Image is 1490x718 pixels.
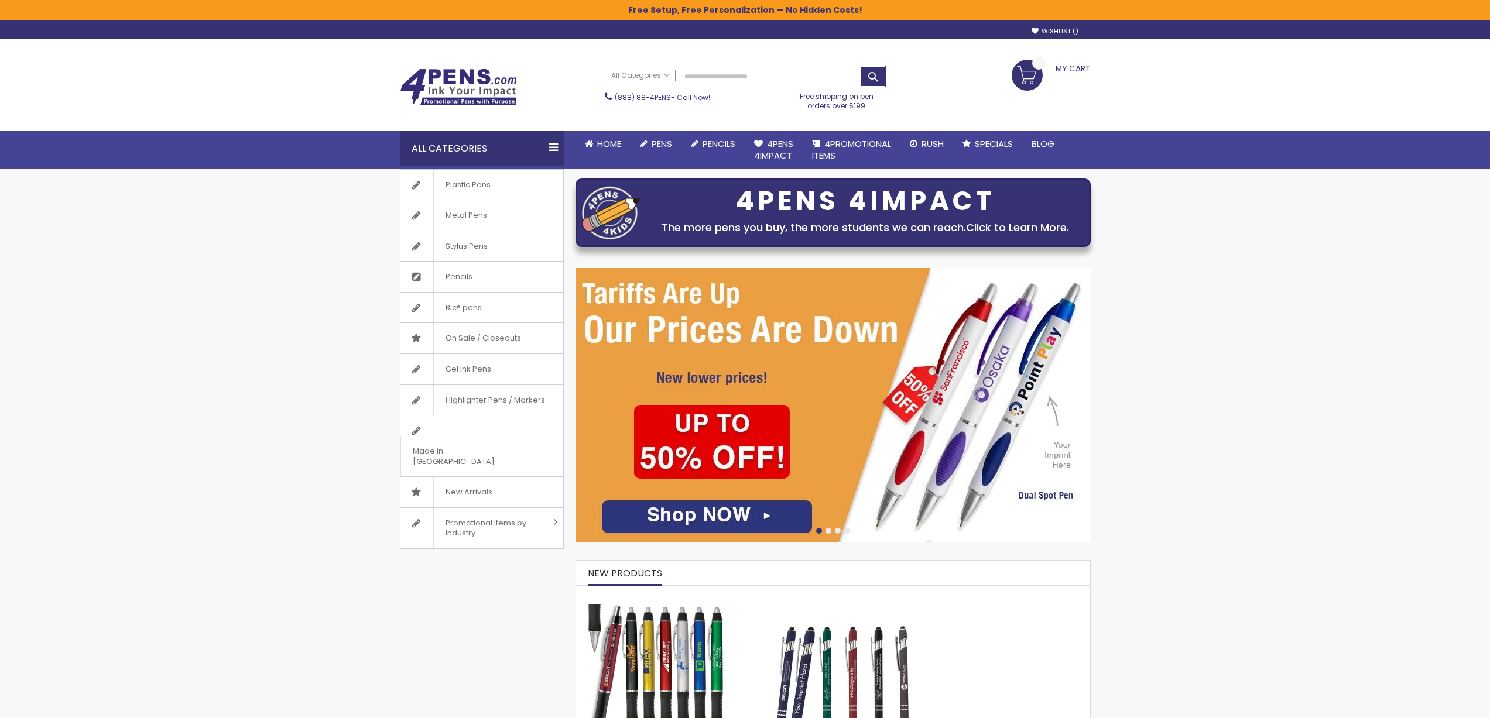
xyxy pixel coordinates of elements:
img: four_pen_logo.png [582,186,640,239]
span: Gel Ink Pens [433,354,503,384]
a: Plastic Pens [400,170,563,200]
span: Metal Pens [433,200,499,231]
a: Blog [1022,131,1064,157]
a: Gel Ink Pens [400,354,563,384]
a: 4PROMOTIONALITEMS [803,131,900,169]
a: (888) 88-4PENS [615,92,671,102]
a: Pens [631,131,681,157]
a: On Sale / Closeouts [400,323,563,353]
span: 4Pens 4impact [754,138,793,162]
a: Click to Learn More. [966,220,1069,235]
span: Bic® pens [433,293,494,323]
span: Promotional Items by Industry [433,508,549,548]
a: All Categories [605,66,676,85]
a: Home [576,131,631,157]
div: 4PENS 4IMPACT [646,189,1084,214]
img: /cheap-promotional-products.html [576,268,1091,542]
a: Specials [953,131,1022,157]
div: All Categories [400,131,564,166]
span: On Sale / Closeouts [433,323,533,353]
span: Made in [GEOGRAPHIC_DATA] [400,436,534,476]
a: Stylus Pens [400,231,563,262]
span: Stylus Pens [433,231,499,262]
div: The more pens you buy, the more students we can reach. [646,219,1084,236]
a: Bic® pens [400,293,563,323]
img: 4Pens Custom Pens and Promotional Products [400,68,517,106]
a: Promotional Items by Industry [400,508,563,548]
span: Pencils [703,138,735,150]
span: New Products [588,566,662,580]
a: Pencils [681,131,745,157]
span: New Arrivals [433,477,504,507]
a: Rush [900,131,953,157]
a: New Arrivals [400,477,563,507]
span: Rush [922,138,944,150]
a: Made in [GEOGRAPHIC_DATA] [400,415,563,476]
a: The Barton Custom Pens Special Offer [576,591,741,601]
a: Wishlist [1032,27,1078,36]
a: Custom Soft Touch Metal Pen - Stylus Top [752,591,933,601]
span: Home [597,138,621,150]
span: Highlighter Pens / Markers [433,385,557,415]
span: 4PROMOTIONAL ITEMS [812,138,891,162]
a: Highlighter Pens / Markers [400,385,563,415]
a: 4Pens4impact [745,131,803,169]
a: Metal Pens [400,200,563,231]
span: Blog [1032,138,1054,150]
div: Free shipping on pen orders over $199 [787,87,886,111]
a: Pencils [400,262,563,292]
span: Pens [652,138,672,150]
span: - Call Now! [615,92,710,102]
span: Specials [975,138,1013,150]
span: Plastic Pens [433,170,502,200]
span: All Categories [611,71,670,80]
span: Pencils [433,262,484,292]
